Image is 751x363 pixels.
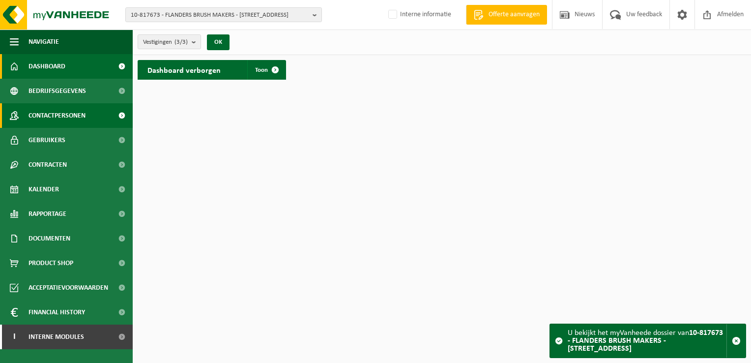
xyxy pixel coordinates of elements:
span: Dashboard [29,54,65,79]
span: Product Shop [29,251,73,275]
span: Gebruikers [29,128,65,152]
span: I [10,325,19,349]
span: Financial History [29,300,85,325]
button: 10-817673 - FLANDERS BRUSH MAKERS - [STREET_ADDRESS] [125,7,322,22]
h2: Dashboard verborgen [138,60,231,79]
button: OK [207,34,230,50]
strong: 10-817673 - FLANDERS BRUSH MAKERS - [STREET_ADDRESS] [568,329,723,353]
span: Contracten [29,152,67,177]
label: Interne informatie [386,7,451,22]
span: Offerte aanvragen [486,10,542,20]
button: Vestigingen(3/3) [138,34,201,49]
span: Documenten [29,226,70,251]
count: (3/3) [174,39,188,45]
a: Offerte aanvragen [466,5,547,25]
span: Vestigingen [143,35,188,50]
span: Toon [255,67,268,73]
span: 10-817673 - FLANDERS BRUSH MAKERS - [STREET_ADDRESS] [131,8,309,23]
span: Acceptatievoorwaarden [29,275,108,300]
span: Rapportage [29,202,66,226]
span: Contactpersonen [29,103,86,128]
span: Interne modules [29,325,84,349]
div: U bekijkt het myVanheede dossier van [568,324,726,358]
a: Toon [247,60,285,80]
span: Bedrijfsgegevens [29,79,86,103]
span: Kalender [29,177,59,202]
span: Navigatie [29,30,59,54]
